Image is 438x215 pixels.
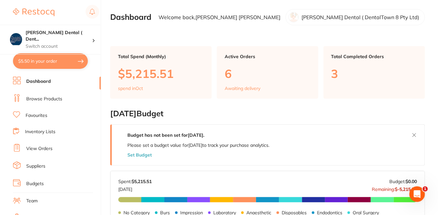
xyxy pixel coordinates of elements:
strong: $0.00 [406,179,417,184]
p: Awaiting delivery [225,86,260,91]
a: Inventory Lists [25,129,55,135]
a: Restocq Logo [13,5,54,20]
p: Remaining: [372,184,417,192]
button: $5.50 in your order [13,53,88,69]
strong: $-5,215.51 [395,186,417,192]
p: Spent: [118,179,152,184]
h2: [DATE] Budget [110,109,425,118]
p: Budget: [389,179,417,184]
a: Favourites [26,112,47,119]
strong: Budget has not been set for [DATE] . [127,132,204,138]
p: [DATE] [118,184,152,192]
p: Active Orders [225,54,311,59]
a: Total Completed Orders3 [324,46,425,99]
a: Browse Products [26,96,62,102]
img: Restocq Logo [13,8,54,16]
a: Team [26,198,38,204]
p: spend in Oct [118,86,143,91]
a: Dashboard [26,78,51,85]
a: Suppliers [26,163,45,170]
p: [PERSON_NAME] Dental ( DentalTown 8 Pty Ltd) [302,14,420,20]
p: 3 [331,67,417,80]
iframe: Intercom live chat [409,186,425,202]
h2: Dashboard [110,13,151,22]
button: Set Budget [127,152,152,158]
strong: $5,215.51 [132,179,152,184]
img: Singleton Dental ( DentalTown 8 Pty Ltd) [10,33,22,45]
p: $5,215.51 [118,67,204,80]
p: Switch account [26,43,92,50]
p: 6 [225,67,311,80]
a: Active Orders6Awaiting delivery [217,46,318,99]
h4: Singleton Dental ( DentalTown 8 Pty Ltd) [26,30,92,42]
a: Total Spend (Monthly)$5,215.51spend inOct [110,46,212,99]
a: View Orders [26,145,53,152]
p: Total Completed Orders [331,54,417,59]
p: Total Spend (Monthly) [118,54,204,59]
a: Budgets [26,181,44,187]
p: Welcome back, [PERSON_NAME] [PERSON_NAME] [159,14,280,20]
p: Please set a budget value for [DATE] to track your purchase analytics. [127,143,269,148]
span: 1 [423,186,428,192]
